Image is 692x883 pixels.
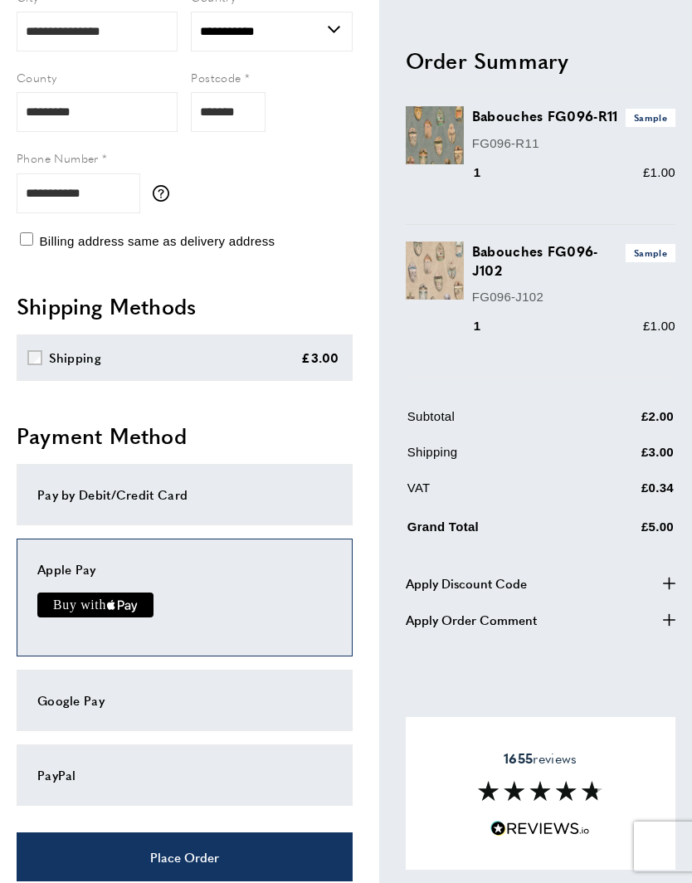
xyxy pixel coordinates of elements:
[478,781,602,801] img: Reviews section
[643,318,675,332] span: £1.00
[472,315,504,335] div: 1
[504,750,577,767] span: reviews
[406,241,464,300] img: Babouches FG096-J102
[406,106,464,164] img: Babouches FG096-R11
[37,765,332,785] div: PayPal
[504,749,533,768] strong: 1655
[592,477,674,510] td: £0.34
[407,406,590,438] td: Subtotal
[39,234,275,248] span: Billing address same as delivery address
[37,559,332,579] div: Apple Pay
[406,45,675,75] h2: Order Summary
[472,106,675,126] h3: Babouches FG096-R11
[17,291,353,321] h2: Shipping Methods
[472,163,504,183] div: 1
[407,441,590,474] td: Shipping
[592,406,674,438] td: £2.00
[17,832,353,881] button: Place Order
[626,244,675,261] span: Sample
[406,573,527,593] span: Apply Discount Code
[20,232,33,246] input: Billing address same as delivery address
[191,69,241,85] span: Postcode
[153,185,178,202] button: More information
[643,165,675,179] span: £1.00
[17,69,56,85] span: County
[626,109,675,126] span: Sample
[407,477,590,510] td: VAT
[472,241,675,280] h3: Babouches FG096-J102
[592,441,674,474] td: £3.00
[37,690,332,710] div: Google Pay
[37,485,332,505] div: Pay by Debit/Credit Card
[17,149,99,166] span: Phone Number
[49,348,101,368] div: Shipping
[301,348,339,368] div: £3.00
[17,421,353,451] h2: Payment Method
[472,133,675,153] p: FG096-R11
[406,609,537,629] span: Apply Order Comment
[490,821,590,837] img: Reviews.io 5 stars
[592,513,674,549] td: £5.00
[472,286,675,306] p: FG096-J102
[407,513,590,549] td: Grand Total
